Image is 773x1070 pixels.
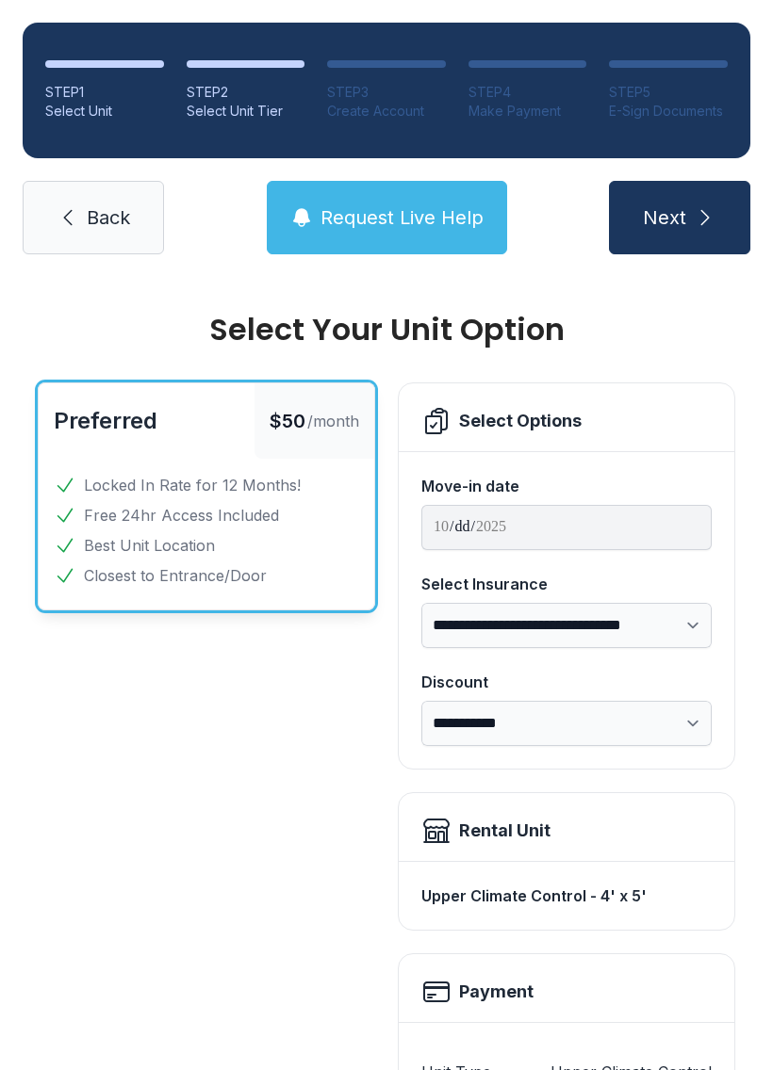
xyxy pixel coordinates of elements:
[421,475,712,497] div: Move-in date
[187,102,305,121] div: Select Unit Tier
[54,407,157,434] span: Preferred
[643,204,686,231] span: Next
[84,534,215,557] span: Best Unit Location
[84,504,279,527] span: Free 24hr Access Included
[87,204,130,231] span: Back
[84,474,301,496] span: Locked In Rate for 12 Months!
[38,315,735,345] div: Select Your Unit Option
[327,102,446,121] div: Create Account
[187,83,305,102] div: STEP 2
[54,406,157,436] button: Preferred
[45,102,164,121] div: Select Unit
[469,102,587,121] div: Make Payment
[45,83,164,102] div: STEP 1
[459,979,534,1005] h2: Payment
[459,408,582,434] div: Select Options
[327,83,446,102] div: STEP 3
[270,408,305,434] span: $50
[459,818,551,844] div: Rental Unit
[421,573,712,595] div: Select Insurance
[421,505,712,550] input: Move-in date
[421,877,712,915] div: Upper Climate Control - 4' x 5'
[609,83,728,102] div: STEP 5
[421,701,712,746] select: Discount
[469,83,587,102] div: STEP 4
[421,671,712,693] div: Discount
[84,564,267,587] span: Closest to Entrance/Door
[421,603,712,648] select: Select Insurance
[609,102,728,121] div: E-Sign Documents
[321,204,484,231] span: Request Live Help
[307,410,359,432] span: /month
